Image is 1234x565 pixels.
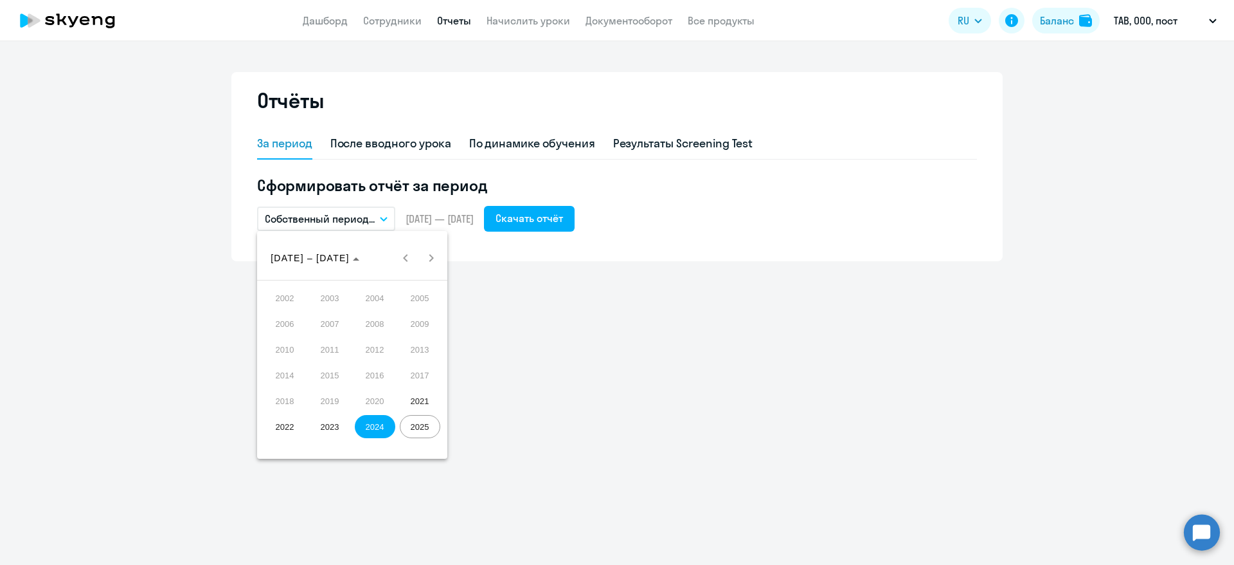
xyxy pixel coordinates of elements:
[397,362,442,388] button: 2017
[265,364,305,387] span: 2014
[352,362,397,388] button: 2016
[400,415,440,438] span: 2025
[400,338,440,361] span: 2013
[355,415,395,438] span: 2024
[310,415,350,438] span: 2023
[262,311,307,337] button: 2006
[265,286,305,310] span: 2002
[397,285,442,311] button: 2005
[400,286,440,310] span: 2005
[307,388,352,414] button: 2019
[265,415,305,438] span: 2022
[310,364,350,387] span: 2015
[400,364,440,387] span: 2017
[400,312,440,335] span: 2009
[352,337,397,362] button: 2012
[265,246,364,270] button: Choose date
[271,253,349,263] span: [DATE] – [DATE]
[352,414,397,440] button: 2024
[355,286,395,310] span: 2004
[352,388,397,414] button: 2020
[307,337,352,362] button: 2011
[400,389,440,412] span: 2021
[262,414,307,440] button: 2022
[307,285,352,311] button: 2003
[397,414,442,440] button: 2025
[352,311,397,337] button: 2008
[355,312,395,335] span: 2008
[397,337,442,362] button: 2013
[262,388,307,414] button: 2018
[310,312,350,335] span: 2007
[265,312,305,335] span: 2006
[307,311,352,337] button: 2007
[265,338,305,361] span: 2010
[310,389,350,412] span: 2019
[355,389,395,412] span: 2020
[352,285,397,311] button: 2004
[355,364,395,387] span: 2016
[310,338,350,361] span: 2011
[262,285,307,311] button: 2002
[397,311,442,337] button: 2009
[307,362,352,388] button: 2015
[307,414,352,440] button: 2023
[262,337,307,362] button: 2010
[262,362,307,388] button: 2014
[397,388,442,414] button: 2021
[355,338,395,361] span: 2012
[310,286,350,310] span: 2003
[265,389,305,412] span: 2018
